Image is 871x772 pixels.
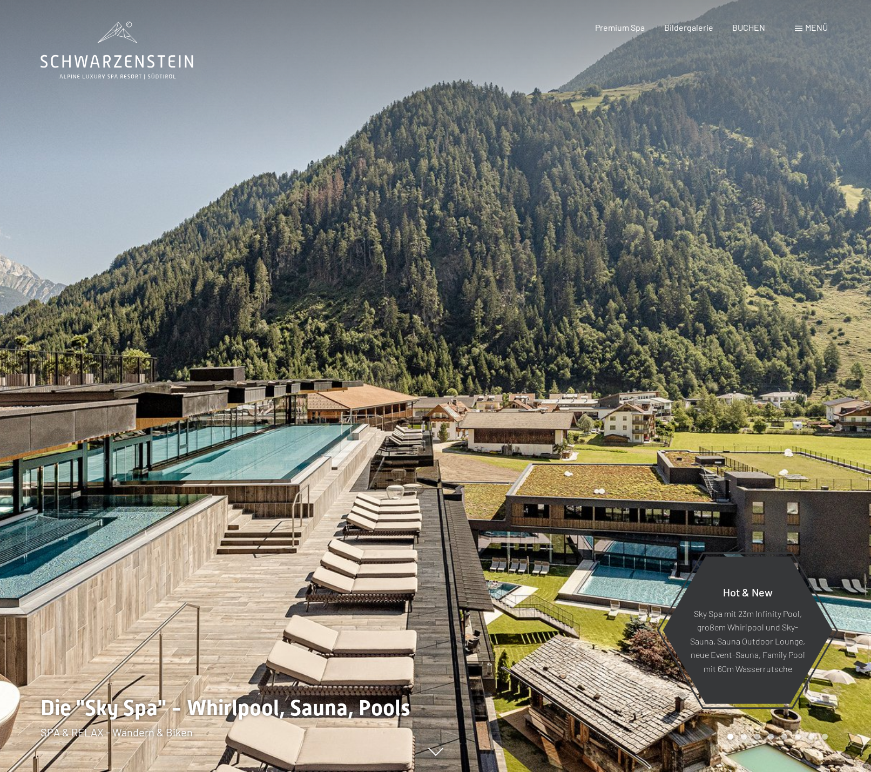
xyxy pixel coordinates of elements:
div: Carousel Page 8 [822,734,828,740]
div: Carousel Page 1 (Current Slide) [727,734,733,740]
div: Carousel Pagination [724,734,828,740]
div: Carousel Page 4 [768,734,774,740]
a: Premium Spa [595,22,645,32]
div: Carousel Page 6 [795,734,801,740]
div: Carousel Page 7 [808,734,814,740]
a: Hot & New Sky Spa mit 23m Infinity Pool, großem Whirlpool und Sky-Sauna, Sauna Outdoor Lounge, ne... [662,556,833,704]
a: BUCHEN [732,22,765,32]
span: Hot & New [723,585,773,598]
span: Menü [805,22,828,32]
div: Carousel Page 2 [741,734,747,740]
p: Sky Spa mit 23m Infinity Pool, großem Whirlpool und Sky-Sauna, Sauna Outdoor Lounge, neue Event-S... [689,606,806,675]
div: Carousel Page 5 [781,734,787,740]
div: Carousel Page 3 [754,734,760,740]
a: Bildergalerie [664,22,713,32]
